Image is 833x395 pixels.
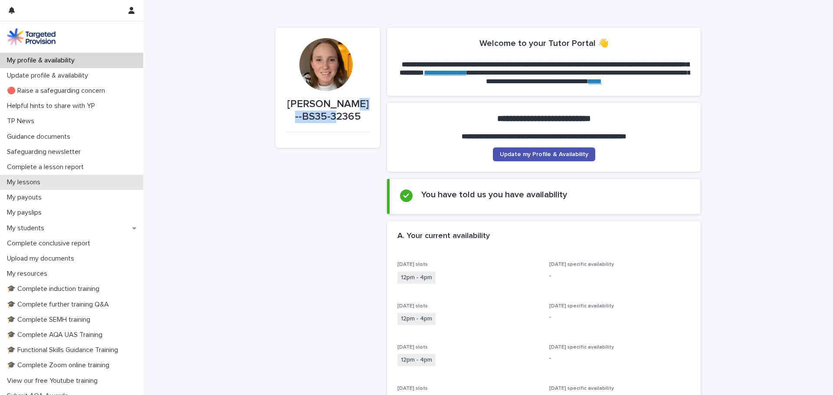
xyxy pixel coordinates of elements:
p: My profile & availability [3,56,82,65]
p: 🎓 Complete further training Q&A [3,300,116,309]
p: 🎓 Complete SEMH training [3,316,97,324]
p: Helpful hints to share with YP [3,102,102,110]
p: My students [3,224,51,232]
p: - [549,271,691,281]
p: 🔴 Raise a safeguarding concern [3,87,112,95]
p: Guidance documents [3,133,77,141]
p: Complete a lesson report [3,163,91,171]
p: Safeguarding newsletter [3,148,88,156]
h2: You have told us you have availability [421,189,567,200]
span: [DATE] slots [397,386,428,391]
p: 🎓 Functional Skills Guidance Training [3,346,125,354]
p: TP News [3,117,41,125]
span: [DATE] specific availability [549,345,614,350]
span: Update my Profile & Availability [500,151,588,157]
span: [DATE] specific availability [549,304,614,309]
span: 12pm - 4pm [397,313,436,325]
span: 12pm - 4pm [397,271,436,284]
a: Update my Profile & Availability [493,147,595,161]
img: M5nRWzHhSzIhMunXDL62 [7,28,56,46]
p: - [549,354,691,363]
p: My resources [3,270,54,278]
span: [DATE] specific availability [549,386,614,391]
span: 12pm - 4pm [397,354,436,366]
p: - [549,313,691,322]
span: [DATE] slots [397,345,428,350]
span: [DATE] slots [397,262,428,267]
p: View our free Youtube training [3,377,105,385]
p: 🎓 Complete AQA UAS Training [3,331,109,339]
p: 🎓 Complete induction training [3,285,106,293]
span: [DATE] slots [397,304,428,309]
p: [PERSON_NAME]--BS35-32365 [286,98,370,123]
p: Upload my documents [3,255,81,263]
p: Update profile & availability [3,72,95,80]
span: [DATE] specific availability [549,262,614,267]
h2: Welcome to your Tutor Portal 👋 [479,38,609,49]
p: My lessons [3,178,47,186]
p: My payouts [3,193,49,202]
p: My payslips [3,209,49,217]
h2: A. Your current availability [397,232,490,241]
p: 🎓 Complete Zoom online training [3,361,116,369]
p: Complete conclusive report [3,239,97,248]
